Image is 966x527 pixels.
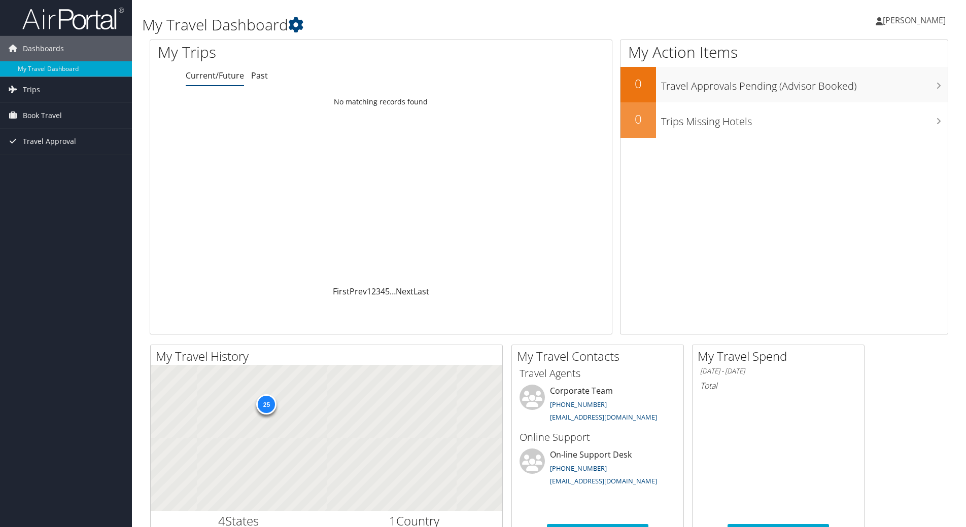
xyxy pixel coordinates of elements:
[150,93,612,111] td: No matching records found
[376,286,381,297] a: 3
[550,476,657,485] a: [EMAIL_ADDRESS][DOMAIN_NAME]
[23,36,64,61] span: Dashboards
[142,14,684,35] h1: My Travel Dashboard
[156,348,502,365] h2: My Travel History
[883,15,946,26] span: [PERSON_NAME]
[620,102,948,138] a: 0Trips Missing Hotels
[23,103,62,128] span: Book Travel
[620,67,948,102] a: 0Travel Approvals Pending (Advisor Booked)
[700,366,856,376] h6: [DATE] - [DATE]
[514,448,681,490] li: On-line Support Desk
[550,400,607,409] a: [PHONE_NUMBER]
[700,380,856,391] h6: Total
[333,286,350,297] a: First
[698,348,864,365] h2: My Travel Spend
[186,70,244,81] a: Current/Future
[350,286,367,297] a: Prev
[396,286,413,297] a: Next
[22,7,124,30] img: airportal-logo.png
[514,385,681,426] li: Corporate Team
[381,286,385,297] a: 4
[256,394,277,414] div: 25
[550,412,657,422] a: [EMAIL_ADDRESS][DOMAIN_NAME]
[251,70,268,81] a: Past
[876,5,956,35] a: [PERSON_NAME]
[413,286,429,297] a: Last
[367,286,371,297] a: 1
[620,42,948,63] h1: My Action Items
[661,74,948,93] h3: Travel Approvals Pending (Advisor Booked)
[520,430,676,444] h3: Online Support
[23,129,76,154] span: Travel Approval
[661,109,948,129] h3: Trips Missing Hotels
[517,348,683,365] h2: My Travel Contacts
[390,286,396,297] span: …
[520,366,676,381] h3: Travel Agents
[371,286,376,297] a: 2
[550,464,607,473] a: [PHONE_NUMBER]
[158,42,412,63] h1: My Trips
[620,75,656,92] h2: 0
[385,286,390,297] a: 5
[620,110,656,128] h2: 0
[23,77,40,102] span: Trips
